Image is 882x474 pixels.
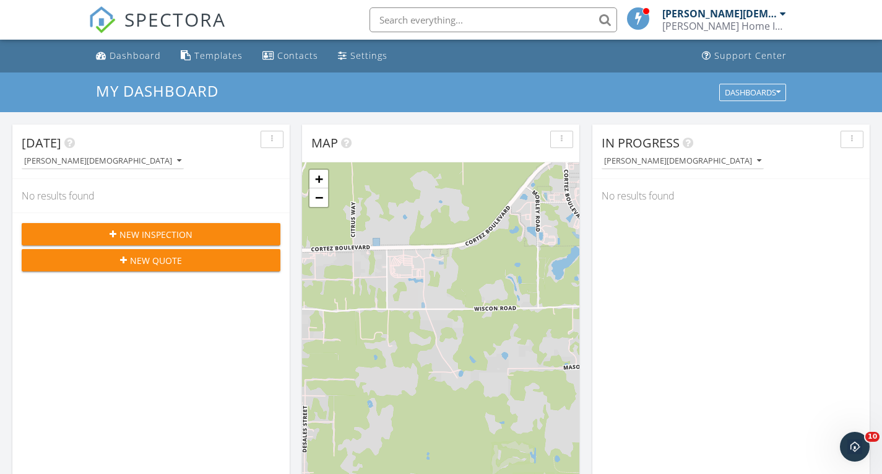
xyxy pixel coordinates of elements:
div: Templates [194,50,243,61]
button: New Inspection [22,223,280,245]
div: [PERSON_NAME][DEMOGRAPHIC_DATA] [604,157,761,165]
div: Support Center [714,50,787,61]
span: In Progress [602,134,680,151]
div: No results found [12,179,290,213]
a: Templates [176,45,248,68]
span: [DATE] [22,134,61,151]
div: Dashboards [725,88,780,97]
button: Dashboards [719,84,786,101]
img: The Best Home Inspection Software - Spectora [89,6,116,33]
div: Mizell Home Inspection LLC [662,20,786,32]
iframe: Intercom live chat [840,432,870,462]
a: Contacts [257,45,323,68]
button: [PERSON_NAME][DEMOGRAPHIC_DATA] [22,153,184,170]
button: New Quote [22,249,280,271]
a: Support Center [697,45,792,68]
input: Search everything... [370,7,617,32]
span: Map [311,134,338,151]
a: Settings [333,45,392,68]
a: Zoom out [309,188,328,207]
a: Zoom in [309,170,328,188]
a: Dashboard [91,45,166,68]
span: 10 [865,432,880,442]
span: My Dashboard [96,81,218,101]
div: Settings [350,50,387,61]
div: Contacts [277,50,318,61]
a: SPECTORA [89,17,226,43]
span: New Quote [130,254,182,267]
div: [PERSON_NAME][DEMOGRAPHIC_DATA] [662,7,777,20]
div: [PERSON_NAME][DEMOGRAPHIC_DATA] [24,157,181,165]
div: Dashboard [110,50,161,61]
span: SPECTORA [124,6,226,32]
div: No results found [592,179,870,213]
span: New Inspection [119,228,192,241]
button: [PERSON_NAME][DEMOGRAPHIC_DATA] [602,153,764,170]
